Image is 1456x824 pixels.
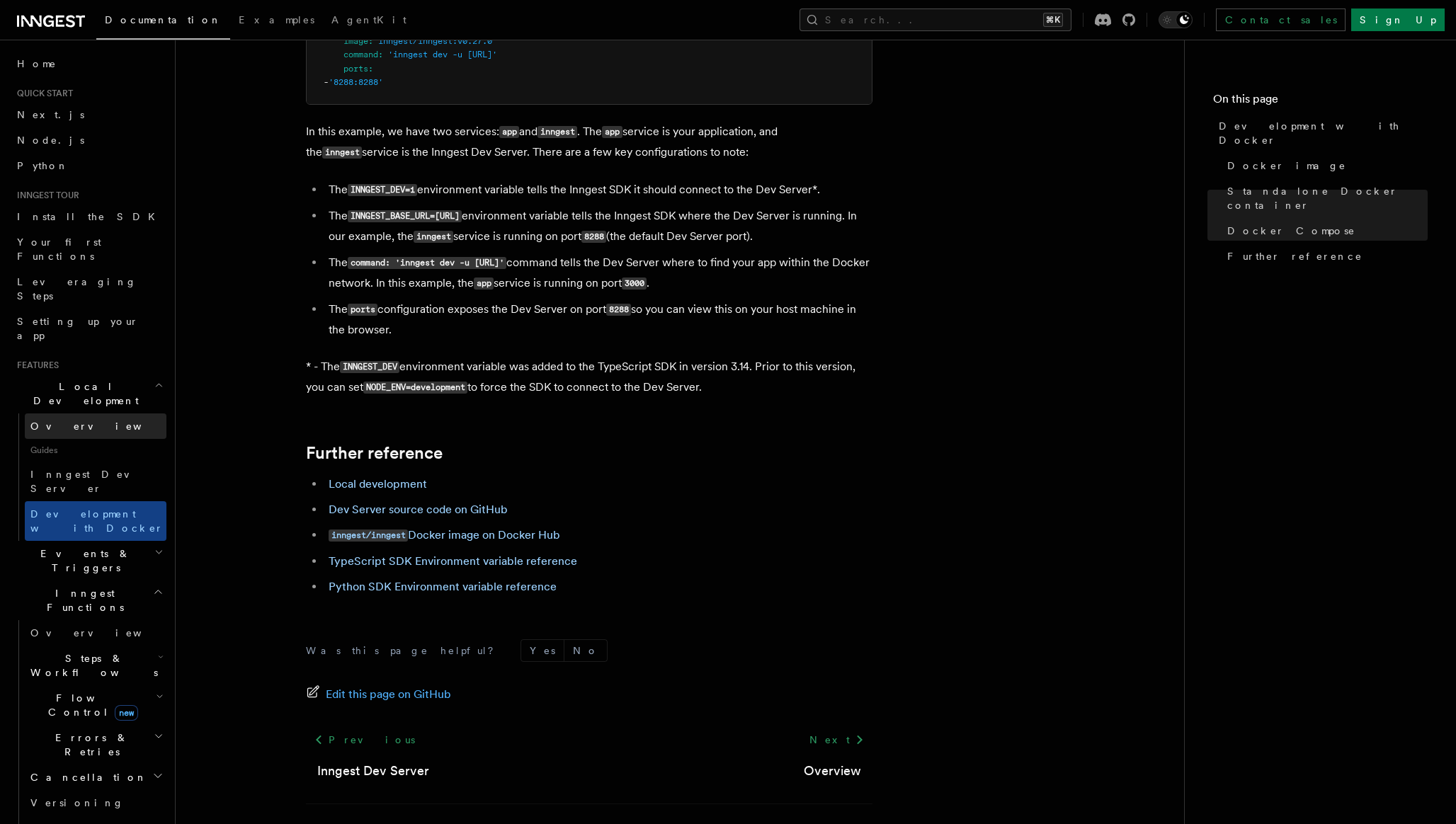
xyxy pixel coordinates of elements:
[368,64,373,74] span: :
[11,360,59,371] span: Features
[17,211,164,222] span: Install the SDK
[329,528,560,542] a: inngest/inngestDocker image on Docker Hub
[1222,153,1428,178] a: Docker image
[11,541,166,580] button: Events & Triggers
[331,14,406,25] span: AgentKit
[25,770,147,784] span: Cancellation
[363,382,467,394] code: NODE_ENV=development
[499,126,519,138] code: app
[11,547,154,575] span: Events & Triggers
[602,126,622,138] code: app
[801,727,872,753] a: Next
[30,469,152,494] span: Inngest Dev Server
[25,462,166,501] a: Inngest Dev Server
[306,357,872,398] p: * - The environment variable was added to the TypeScript SDK in version 3.14. Prior to this versi...
[306,727,423,753] a: Previous
[25,685,166,725] button: Flow Controlnew
[474,277,494,290] code: app
[606,304,631,316] code: 8288
[324,299,872,340] li: The configuration exposes the Dev Server on port so you can view this on your host machine in the...
[11,580,166,620] button: Inngest Functions
[581,231,606,243] code: 8288
[329,77,383,87] span: '8288:8288'
[25,439,166,462] span: Guides
[329,477,427,491] a: Local development
[25,651,158,680] span: Steps & Workflows
[306,443,443,463] a: Further reference
[17,57,57,71] span: Home
[11,229,166,269] a: Your first Functions
[11,374,166,413] button: Local Development
[1227,249,1363,263] span: Further reference
[324,77,329,87] span: -
[348,210,462,222] code: INNGEST_BASE_URL=[URL]
[239,14,314,25] span: Examples
[11,269,166,309] a: Leveraging Steps
[306,643,504,658] p: Was this page helpful?
[1227,224,1355,238] span: Docker Compose
[11,204,166,229] a: Install the SDK
[25,790,166,816] a: Versioning
[324,180,872,200] li: The environment variable tells the Inngest SDK it should connect to the Dev Server*.
[521,640,564,661] button: Yes
[368,36,373,46] span: :
[348,257,506,269] code: command: 'inngest dev -u [URL]'
[17,316,139,341] span: Setting up your app
[17,135,84,146] span: Node.js
[348,184,417,196] code: INNGEST_DEV=1
[30,627,176,639] span: Overview
[11,190,79,201] span: Inngest tour
[17,236,101,262] span: Your first Functions
[11,102,166,127] a: Next.js
[1222,218,1428,244] a: Docker Compose
[324,206,872,247] li: The environment variable tells the Inngest SDK where the Dev Server is running. In our example, t...
[30,508,164,534] span: Development with Docker
[11,586,153,614] span: Inngest Functions
[1227,159,1346,173] span: Docker image
[25,501,166,541] a: Development with Docker
[115,705,138,721] span: new
[622,277,647,290] code: 3000
[11,88,73,99] span: Quick start
[322,147,362,159] code: inngest
[329,554,577,568] a: TypeScript SDK Environment variable reference
[1159,11,1193,28] button: Toggle dark mode
[317,761,429,781] a: Inngest Dev Server
[11,51,166,76] a: Home
[11,379,154,408] span: Local Development
[800,8,1071,31] button: Search...⌘K
[1351,8,1445,31] a: Sign Up
[105,14,222,25] span: Documentation
[564,640,607,661] button: No
[329,580,557,593] a: Python SDK Environment variable reference
[17,160,69,171] span: Python
[17,276,137,302] span: Leveraging Steps
[306,685,451,704] a: Edit this page on GitHub
[343,36,368,46] span: image
[348,304,377,316] code: ports
[11,127,166,153] a: Node.js
[378,50,383,59] span: :
[11,309,166,348] a: Setting up your app
[306,122,872,163] p: In this example, we have two services: and . The service is your application, and the service is ...
[11,153,166,178] a: Python
[25,620,166,646] a: Overview
[1219,119,1428,147] span: Development with Docker
[329,503,508,516] a: Dev Server source code on GitHub
[96,4,230,40] a: Documentation
[230,4,323,38] a: Examples
[1213,113,1428,153] a: Development with Docker
[538,126,577,138] code: inngest
[378,36,492,46] span: inngest/inngest:v0.27.0
[25,725,166,765] button: Errors & Retries
[30,420,176,432] span: Overview
[343,64,368,74] span: ports
[388,50,497,59] span: 'inngest dev -u [URL]'
[25,731,154,759] span: Errors & Retries
[1216,8,1346,31] a: Contact sales
[25,691,156,719] span: Flow Control
[1227,184,1428,212] span: Standalone Docker container
[1213,91,1428,113] h4: On this page
[1043,13,1063,27] kbd: ⌘K
[17,109,84,120] span: Next.js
